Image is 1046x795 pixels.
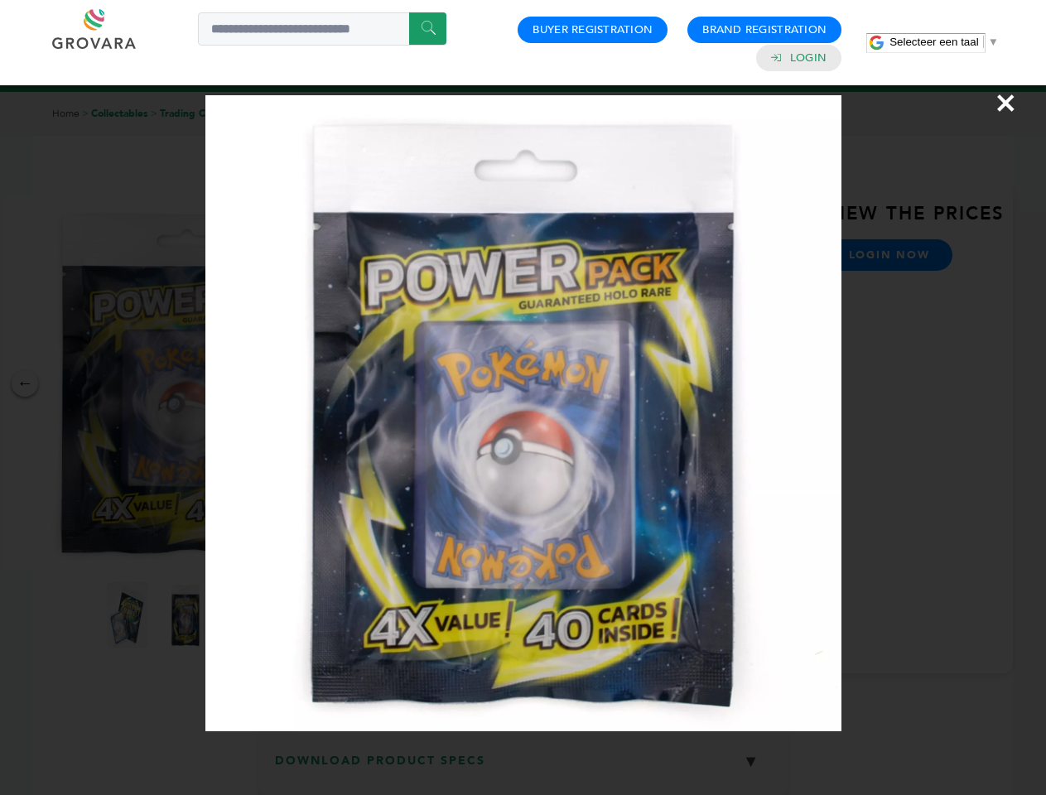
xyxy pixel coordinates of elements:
a: Login [790,51,827,65]
a: Brand Registration [702,22,827,37]
a: Buyer Registration [533,22,653,37]
span: Selecteer een taal [889,36,978,48]
a: Selecteer een taal​ [889,36,999,48]
span: × [995,79,1017,126]
input: Search a product or brand... [198,12,446,46]
span: ▼ [988,36,999,48]
img: Image Preview [205,95,841,731]
span: ​ [983,36,984,48]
